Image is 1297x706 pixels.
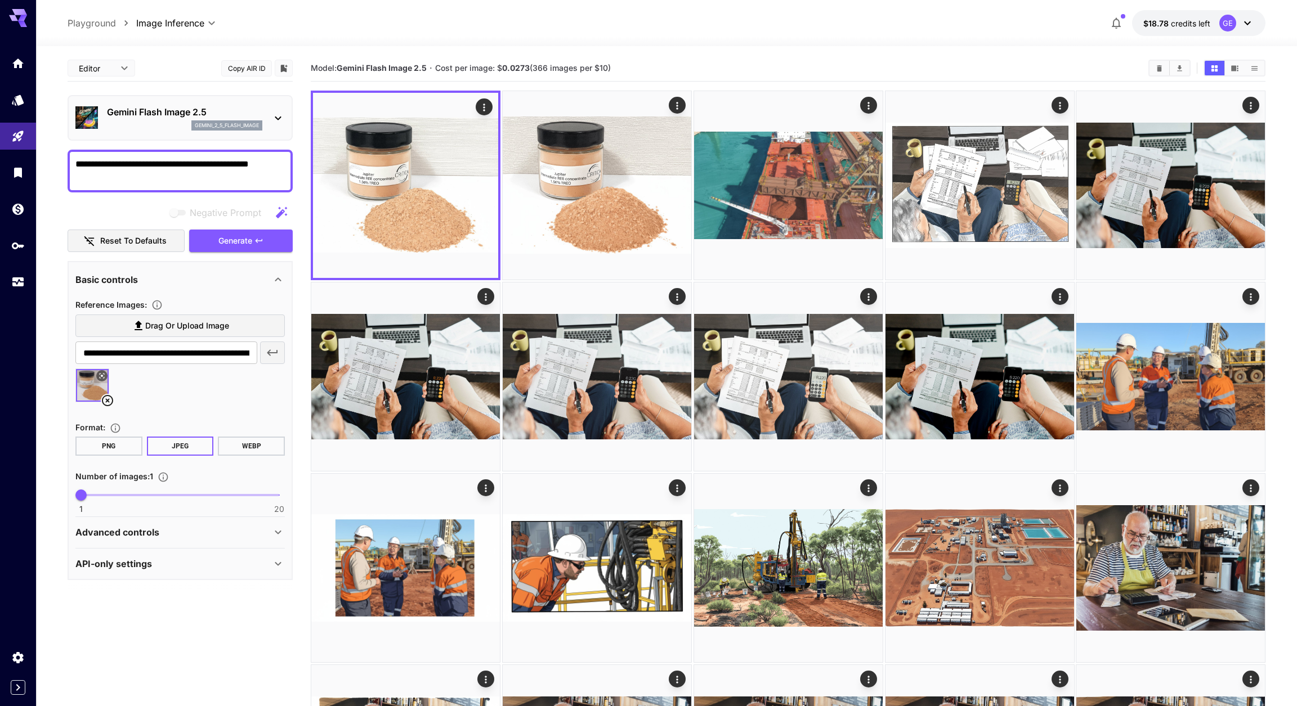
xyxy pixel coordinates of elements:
span: Cost per image: $ (366 images per $10) [435,63,611,73]
span: Number of images : 1 [75,471,153,481]
div: Actions [1051,671,1068,687]
p: Advanced controls [75,525,159,539]
button: Clear Images [1150,61,1169,75]
button: $18.7792GE [1132,10,1265,36]
span: 1 [79,503,83,515]
button: WEBP [218,437,285,456]
button: Show images in list view [1245,61,1264,75]
div: Actions [1051,288,1068,305]
span: Image Inference [136,16,204,30]
button: Show images in video view [1225,61,1245,75]
div: Show images in grid viewShow images in video viewShow images in list view [1204,60,1265,77]
span: Format : [75,422,105,432]
button: Copy AIR ID [221,60,272,77]
a: Playground [68,16,116,30]
p: Gemini Flash Image 2.5 [107,105,262,119]
img: 9k= [694,91,883,280]
div: Home [11,56,25,70]
nav: breadcrumb [68,16,136,30]
button: Reset to defaults [68,230,185,253]
img: Z [1076,91,1265,280]
button: Download All [1170,61,1189,75]
img: 9k= [885,282,1074,471]
button: PNG [75,437,142,456]
p: API-only settings [75,557,152,570]
div: GE [1219,15,1236,32]
span: credits left [1171,19,1210,28]
div: Playground [11,129,25,143]
img: 9k= [1076,474,1265,662]
div: API-only settings [75,550,285,577]
img: Z [311,474,500,662]
div: Library [11,165,25,179]
div: Actions [477,479,494,496]
img: 9k= [885,474,1074,662]
div: Actions [668,97,685,114]
span: $18.78 [1143,19,1171,28]
button: Choose the file format for the output image. [105,422,126,434]
span: Model: [311,63,427,73]
div: Clear ImagesDownload All [1148,60,1191,77]
div: Wallet [11,202,25,216]
div: Models [11,93,25,107]
p: gemini_2_5_flash_image [195,122,259,129]
span: Drag or upload image [145,319,229,333]
div: Actions [1051,97,1068,114]
b: 0.0273 [502,63,530,73]
img: 2Q== [694,282,883,471]
span: Negative Prompt [190,206,261,219]
div: Gemini Flash Image 2.5gemini_2_5_flash_image [75,101,285,135]
div: Actions [860,288,876,305]
span: 20 [274,503,284,515]
span: Generate [218,234,252,248]
div: Actions [668,671,685,687]
div: Basic controls [75,266,285,293]
button: Show images in grid view [1205,61,1224,75]
div: Actions [477,671,494,687]
button: Generate [189,230,293,253]
span: Negative prompts are not compatible with the selected model. [167,205,270,219]
span: Editor [79,62,114,74]
img: 2Q== [313,93,498,278]
b: Gemini Flash Image 2.5 [337,63,427,73]
div: Actions [1051,479,1068,496]
div: Actions [477,288,494,305]
img: 9k= [503,282,691,471]
p: · [430,61,432,75]
button: Upload a reference image to guide the result. This is needed for Image-to-Image or Inpainting. Su... [147,299,167,311]
button: JPEG [147,437,214,456]
img: 9k= [1076,282,1265,471]
img: 2Q== [503,474,691,662]
div: Actions [668,288,685,305]
div: Actions [1242,479,1259,496]
div: Actions [1242,671,1259,687]
div: Actions [860,97,876,114]
div: Actions [860,479,876,496]
div: Actions [668,479,685,496]
div: API Keys [11,239,25,253]
p: Basic controls [75,273,138,286]
img: Z [694,474,883,662]
div: Actions [860,671,876,687]
div: Actions [1242,288,1259,305]
label: Drag or upload image [75,314,285,338]
span: Reference Images : [75,300,147,309]
div: Settings [11,650,25,664]
img: 9k= [885,91,1074,280]
button: Add to library [279,61,289,75]
div: Advanced controls [75,519,285,546]
img: Z [311,282,500,471]
button: Specify how many images to generate in a single request. Each image generation will be charged se... [153,471,173,483]
img: 2Q== [503,91,691,280]
div: $18.7792 [1143,17,1210,29]
div: Actions [476,98,493,115]
div: Actions [1242,97,1259,114]
div: Usage [11,275,25,289]
button: Expand sidebar [11,680,25,695]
